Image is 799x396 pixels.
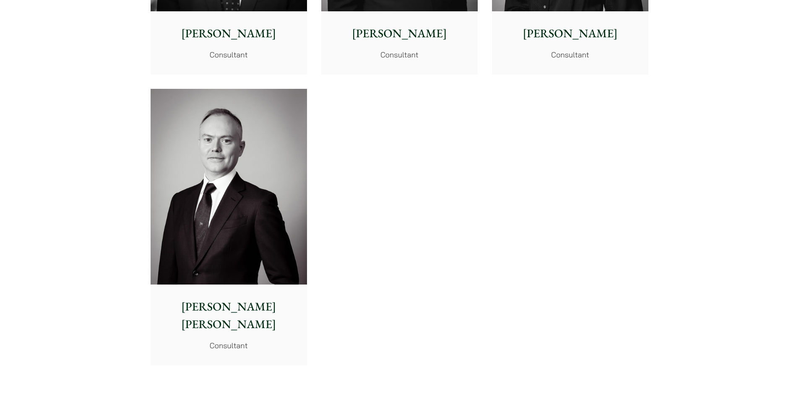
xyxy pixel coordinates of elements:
[157,49,300,60] p: Consultant
[151,89,307,365] a: [PERSON_NAME] [PERSON_NAME] Consultant
[328,49,471,60] p: Consultant
[499,25,642,42] p: [PERSON_NAME]
[157,298,300,333] p: [PERSON_NAME] [PERSON_NAME]
[157,340,300,351] p: Consultant
[499,49,642,60] p: Consultant
[157,25,300,42] p: [PERSON_NAME]
[328,25,471,42] p: [PERSON_NAME]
